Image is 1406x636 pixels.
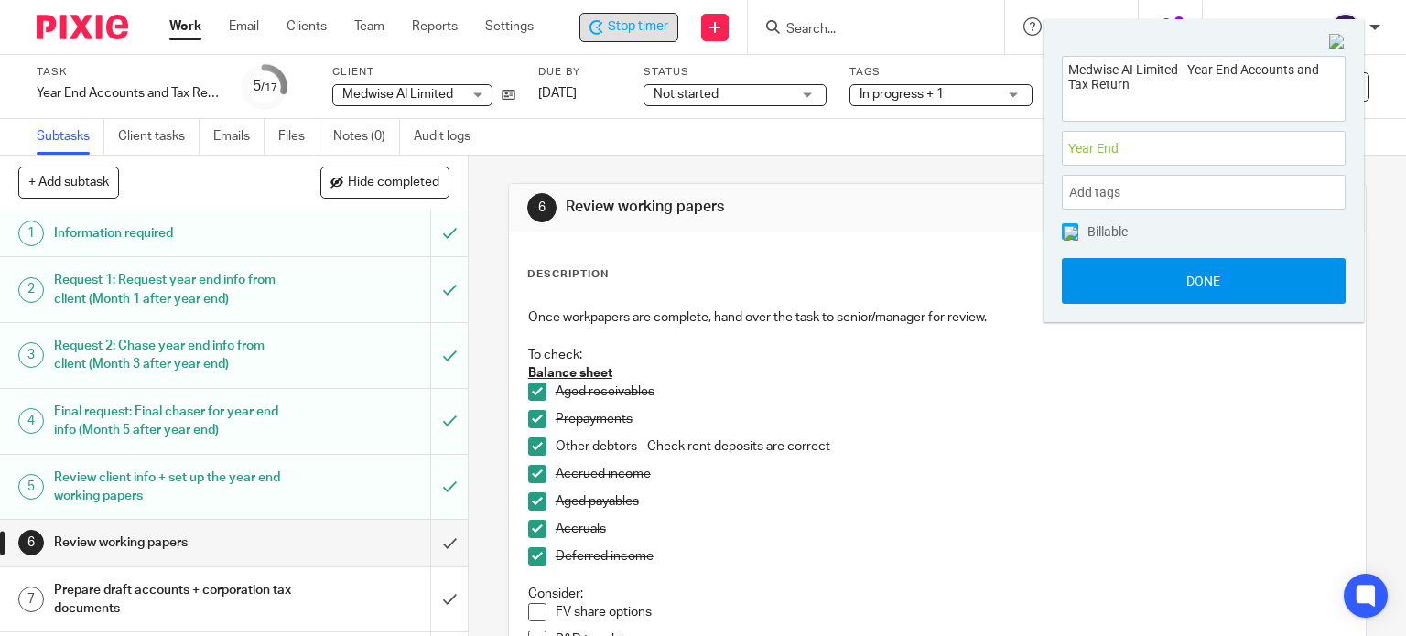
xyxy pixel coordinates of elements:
img: Pixie [37,15,128,39]
u: Balance sheet [528,367,612,380]
span: Not started [654,88,719,101]
span: Stop timer [608,17,668,37]
h1: Final request: Final chaser for year end info (Month 5 after year end) [54,398,293,445]
div: 1 [18,221,44,246]
p: To check: [528,346,1347,364]
a: Clients [287,17,327,36]
img: checked.png [1064,226,1078,241]
div: 4 [18,408,44,434]
a: Settings [485,17,534,36]
p: Aged payables [556,492,1347,511]
span: Hide completed [348,176,439,190]
a: Email [229,17,259,36]
p: Consider: [528,585,1347,603]
div: 6 [18,530,44,555]
div: 5 [253,76,277,97]
small: /17 [261,82,277,92]
label: Tags [849,65,1033,80]
a: Files [278,119,319,155]
span: In progress + 1 [860,88,944,101]
div: 7 [18,587,44,612]
button: Done [1062,258,1346,304]
p: Prepayments [556,410,1347,428]
a: Team [354,17,384,36]
h1: Review working papers [54,529,293,556]
a: Notes (0) [333,119,400,155]
textarea: Medwise AI Limited - Year End Accounts and Tax Return [1063,57,1345,116]
p: Once workpapers are complete, hand over the task to senior/manager for review. [528,308,1347,327]
p: Accrued income [556,465,1347,483]
p: Aged receivables [556,383,1347,401]
input: Search [784,22,949,38]
img: svg%3E [1331,13,1360,42]
h1: Prepare draft accounts + corporation tax documents [54,577,293,623]
span: Year End [1068,139,1299,158]
div: 5 [18,474,44,500]
a: Reports [412,17,458,36]
label: Client [332,65,515,80]
a: Audit logs [414,119,484,155]
label: Status [644,65,827,80]
span: Add tags [1069,178,1130,207]
a: Work [169,17,201,36]
img: Close [1329,34,1346,50]
label: Task [37,65,220,80]
p: Deferred income [556,547,1347,566]
a: Client tasks [118,119,200,155]
h1: Review working papers [566,198,976,217]
p: FV share options [556,603,1347,621]
span: [DATE] [538,87,577,100]
a: Emails [213,119,265,155]
button: + Add subtask [18,167,119,198]
p: Description [527,267,609,282]
div: Medwise AI Limited - Year End Accounts and Tax Return [579,13,678,42]
div: 3 [18,342,44,368]
div: Year End Accounts and Tax Return [37,84,220,102]
span: Billable [1087,225,1128,238]
label: Due by [538,65,621,80]
span: Medwise AI Limited [342,88,453,101]
h1: Information required [54,220,293,247]
p: [PERSON_NAME] [1221,17,1322,36]
h1: Review client info + set up the year end working papers [54,464,293,511]
button: Hide completed [320,167,449,198]
a: Subtasks [37,119,104,155]
h1: Request 2: Chase year end info from client (Month 3 after year end) [54,332,293,379]
p: Accruals [556,520,1347,538]
div: 2 [18,277,44,303]
h1: Request 1: Request year end info from client (Month 1 after year end) [54,266,293,313]
div: 6 [527,193,557,222]
p: Other debtors - Check rent deposits are correct [556,437,1347,456]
